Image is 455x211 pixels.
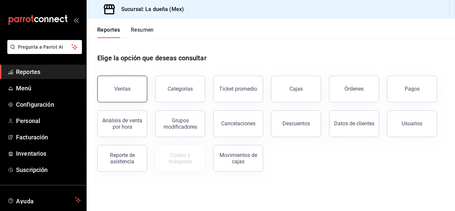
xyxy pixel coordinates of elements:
[131,27,154,38] button: Resumen
[16,84,81,93] span: Menú
[168,86,193,92] div: Categorías
[155,76,205,102] button: Categorías
[219,86,257,92] div: Ticket promedio
[387,110,437,137] button: Usuarios
[155,145,205,172] button: Contrata inventarios para ver este reporte
[16,149,81,158] span: Inventarios
[329,76,379,102] button: Órdenes
[213,76,263,102] button: Ticket promedio
[387,76,437,102] button: Pagos
[7,40,82,54] button: Pregunta a Parrot AI
[97,76,147,102] button: Ventas
[97,27,120,38] button: Reportes
[213,145,263,172] button: Movimientos de cajas
[97,53,207,63] h1: Elige la opción que deseas consultar
[114,86,131,92] div: Ventas
[16,165,81,174] span: Suscripción
[16,67,81,76] span: Reportes
[282,120,310,127] div: Descuentos
[221,120,255,127] div: Cancelaciones
[5,48,82,55] a: Pregunta a Parrot AI
[97,110,147,137] button: Análisis de venta por hora
[405,86,420,92] div: Pagos
[116,5,184,13] h3: Sucursal: La dueña (Mex)
[73,17,79,23] button: open_drawer_menu
[289,86,303,92] div: Cajas
[97,27,154,38] div: navigation tabs
[155,110,205,137] button: Grupos modificadores
[97,145,147,172] button: Reporte de asistencia
[218,152,259,165] div: Movimientos de cajas
[344,86,364,92] div: Órdenes
[102,117,143,130] div: Análisis de venta por hora
[16,116,81,125] span: Personal
[160,117,201,130] div: Grupos modificadores
[402,120,422,127] div: Usuarios
[16,196,72,204] span: Ayuda
[334,120,374,127] div: Datos de clientes
[213,110,263,137] button: Cancelaciones
[271,76,321,102] button: Cajas
[16,100,81,109] span: Configuración
[329,110,379,137] button: Datos de clientes
[102,152,143,165] div: Reporte de asistencia
[16,133,81,142] span: Facturación
[271,110,321,137] button: Descuentos
[160,152,201,165] div: Costos y márgenes
[18,44,72,51] span: Pregunta a Parrot AI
